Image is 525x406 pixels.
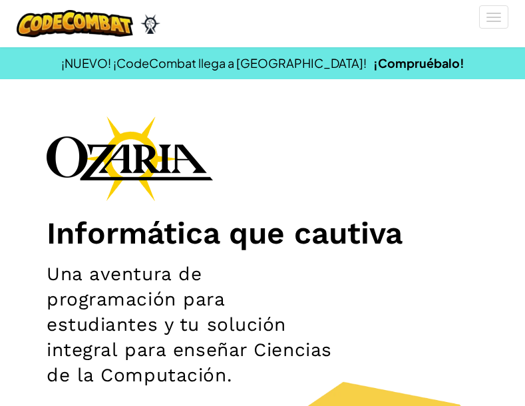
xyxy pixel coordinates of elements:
h2: Una aventura de programación para estudiantes y tu solución integral para enseñar Ciencias de la ... [47,262,336,388]
img: Ozaria [140,14,161,34]
a: ¡Compruébalo! [373,55,464,71]
img: Ozaria branding logo [47,116,213,201]
h1: Informática que cautiva [47,214,478,252]
span: ¡NUEVO! ¡CodeCombat llega a [GEOGRAPHIC_DATA]! [61,55,367,71]
img: CodeCombat logo [17,10,133,37]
